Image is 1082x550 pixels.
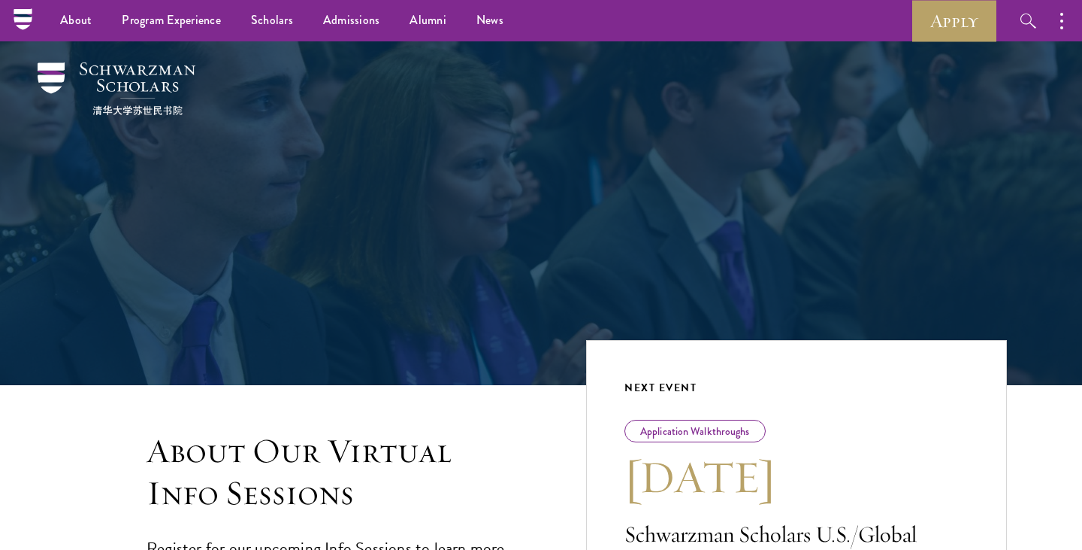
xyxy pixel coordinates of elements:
h3: [DATE] [624,450,969,504]
div: Application Walkthroughs [624,420,766,442]
img: Schwarzman Scholars [38,62,195,115]
h3: About Our Virtual Info Sessions [147,430,526,515]
div: Next Event [624,378,969,397]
